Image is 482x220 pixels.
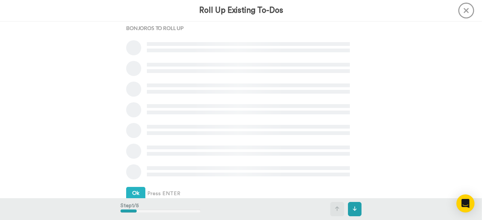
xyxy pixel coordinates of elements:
[120,198,201,220] div: Step 1 / 5
[132,191,139,196] span: Ok
[199,6,283,15] h3: Roll Up Existing To-Dos
[147,190,180,197] span: Press ENTER
[456,194,474,212] div: Open Intercom Messenger
[126,187,145,200] button: Ok
[126,25,356,31] h4: Bonjoros To Roll Up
